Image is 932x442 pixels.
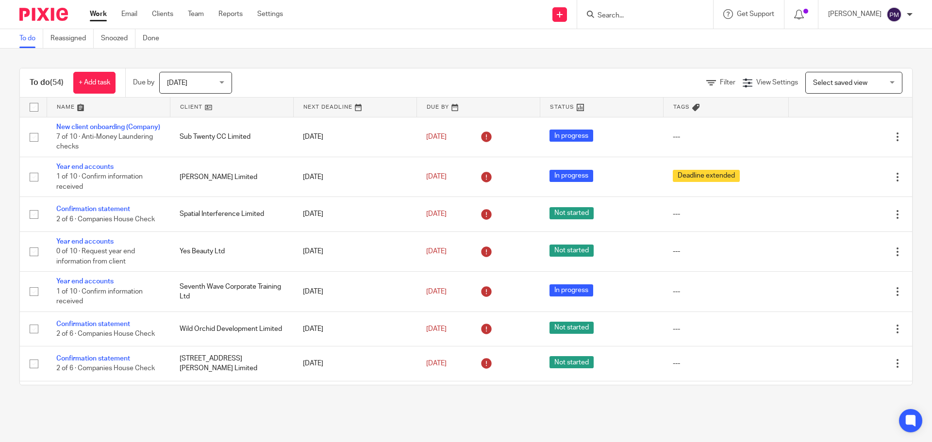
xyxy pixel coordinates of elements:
p: Due by [133,78,154,87]
a: To do [19,29,43,48]
a: New client onboarding (Company) [56,124,160,131]
a: Team [188,9,204,19]
span: 1 of 10 · Confirm information received [56,288,143,305]
td: [DATE] [293,311,416,346]
a: Confirmation statement [56,321,130,327]
a: Done [143,29,166,48]
input: Search [597,12,684,20]
div: --- [673,359,779,368]
span: Filter [720,79,735,86]
td: Sub Twenty CC Limited [170,117,293,157]
span: Get Support [737,11,774,17]
a: Year end accounts [56,278,114,285]
span: Not started [549,356,594,368]
span: 2 of 6 · Companies House Check [56,365,155,372]
span: 7 of 10 · Anti-Money Laundering checks [56,133,153,150]
span: Not started [549,245,594,257]
a: + Add task [73,72,116,94]
span: 1 of 10 · Confirm information received [56,174,143,191]
a: Year end accounts [56,164,114,170]
span: Tags [673,104,690,110]
span: [DATE] [426,248,447,255]
p: [PERSON_NAME] [828,9,882,19]
a: Clients [152,9,173,19]
span: [DATE] [426,133,447,140]
a: Reports [218,9,243,19]
span: 2 of 6 · Companies House Check [56,216,155,223]
span: In progress [549,130,593,142]
span: In progress [549,170,593,182]
a: Email [121,9,137,19]
span: (54) [50,79,64,86]
a: Work [90,9,107,19]
span: [DATE] [426,174,447,180]
img: Pixie [19,8,68,21]
td: Yes Beauty Ltd [170,231,293,271]
td: [PERSON_NAME] Limited [170,157,293,196]
span: [DATE] [426,360,447,367]
a: Reassigned [50,29,94,48]
span: 0 of 10 · Request year end information from client [56,248,135,265]
span: Deadline extended [673,170,740,182]
a: Confirmation statement [56,206,130,213]
span: Select saved view [813,80,867,86]
span: [DATE] [426,326,447,332]
td: [DATE] [293,157,416,196]
td: [DATE] [293,381,416,415]
span: 2 of 6 · Companies House Check [56,330,155,337]
div: --- [673,246,779,256]
span: [DATE] [167,80,187,86]
td: Spatial Interference Limited [170,197,293,231]
span: In progress [549,284,593,296]
span: [DATE] [426,288,447,295]
td: [DATE] [293,197,416,231]
div: --- [673,209,779,219]
td: [DATE] [293,346,416,381]
span: View Settings [756,79,798,86]
a: Confirmation statement [56,355,130,362]
h1: To do [30,78,64,88]
a: Snoozed [101,29,135,48]
div: --- [673,324,779,334]
img: svg%3E [886,7,902,22]
span: Not started [549,207,594,219]
td: [DATE] [293,272,416,311]
td: [DATE] [293,117,416,157]
td: Carvil Ventures Limited [170,381,293,415]
td: [STREET_ADDRESS][PERSON_NAME] Limited [170,346,293,381]
td: Seventh Wave Corporate Training Ltd [170,272,293,311]
span: [DATE] [426,211,447,217]
a: Settings [257,9,283,19]
span: Not started [549,322,594,334]
td: [DATE] [293,231,416,271]
td: Wild Orchid Development Limited [170,311,293,346]
a: Year end accounts [56,238,114,245]
div: --- [673,132,779,142]
div: --- [673,287,779,296]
